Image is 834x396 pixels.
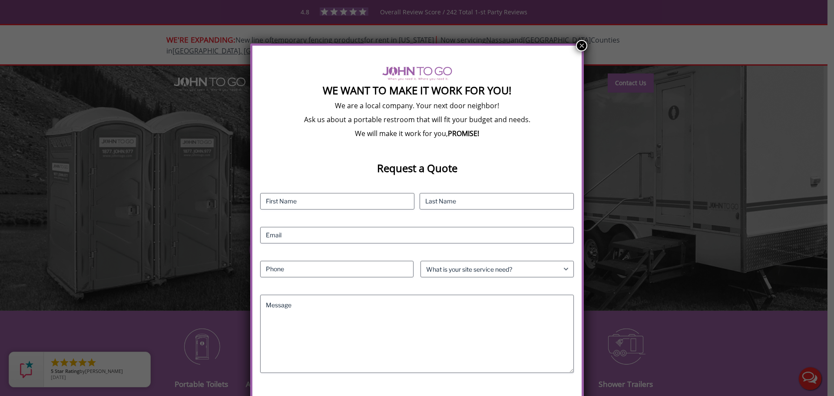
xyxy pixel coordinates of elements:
[260,227,574,243] input: Email
[382,67,452,80] img: logo of viptogo
[260,193,414,210] input: First Name
[260,129,574,138] p: We will make it work for you,
[260,261,414,277] input: Phone
[377,161,457,175] strong: Request a Quote
[260,101,574,110] p: We are a local company. Your next door neighbor!
[260,115,574,124] p: Ask us about a portable restroom that will fit your budget and needs.
[448,129,479,138] b: PROMISE!
[420,193,574,210] input: Last Name
[576,40,587,51] button: Close
[323,83,511,97] strong: We Want To Make It Work For You!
